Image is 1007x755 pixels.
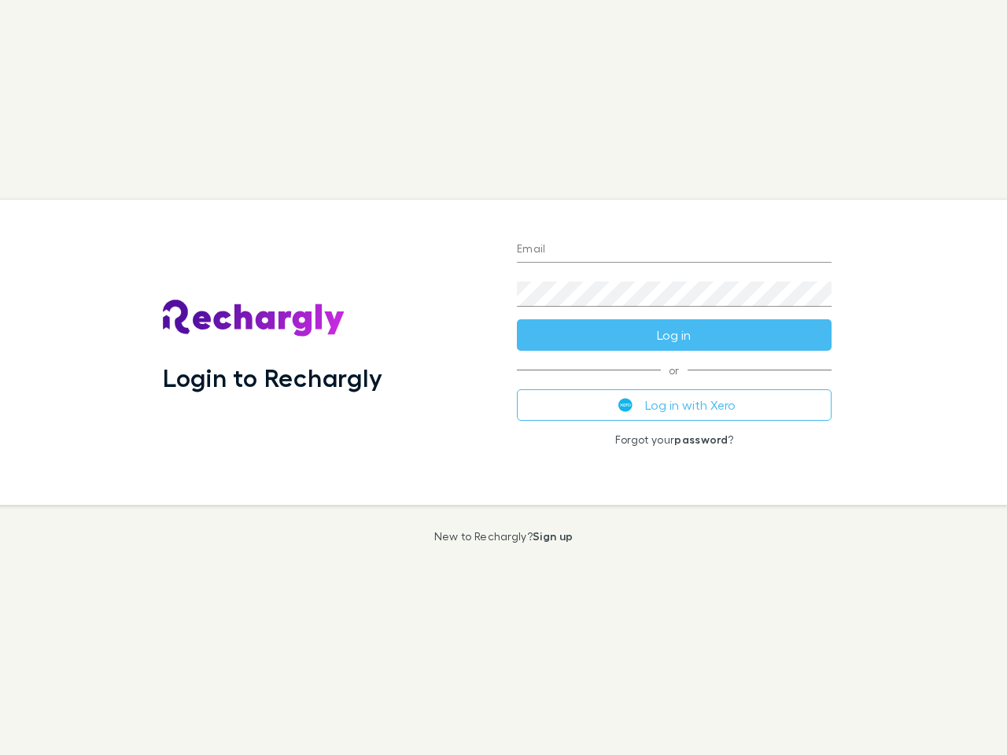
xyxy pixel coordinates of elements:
img: Rechargly's Logo [163,300,345,337]
p: New to Rechargly? [434,530,574,543]
a: Sign up [533,529,573,543]
button: Log in with Xero [517,389,832,421]
p: Forgot your ? [517,433,832,446]
img: Xero's logo [618,398,633,412]
button: Log in [517,319,832,351]
h1: Login to Rechargly [163,363,382,392]
span: or [517,370,832,370]
a: password [674,433,728,446]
